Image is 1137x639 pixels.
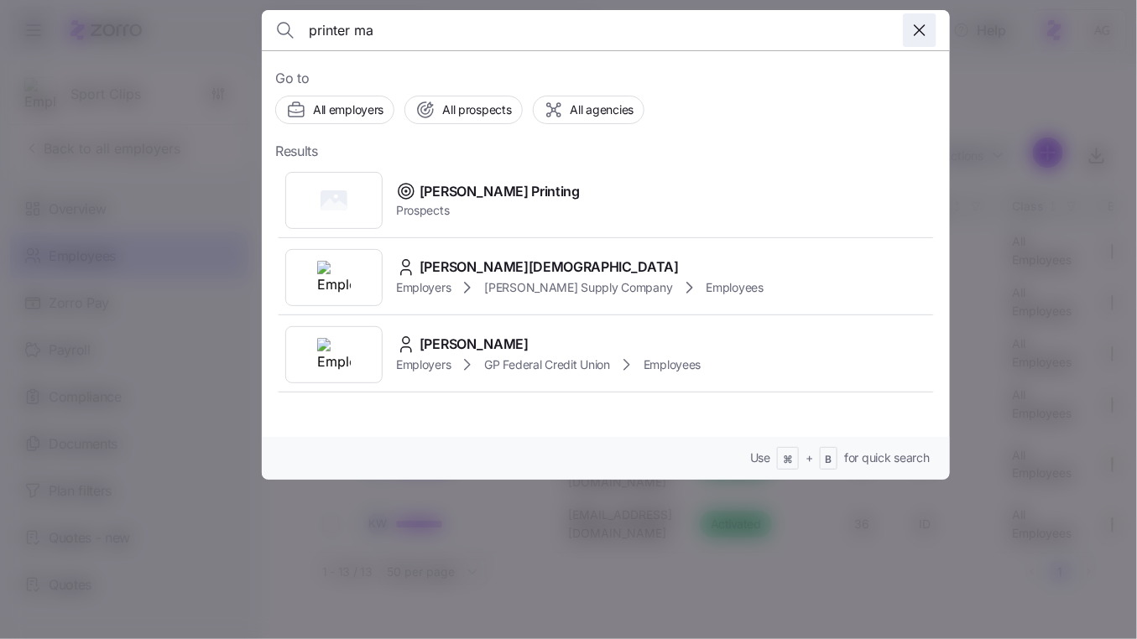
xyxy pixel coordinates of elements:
[806,449,813,466] span: +
[750,449,770,466] span: Use
[707,279,764,296] span: Employees
[826,453,832,467] span: B
[404,96,522,124] button: All prospects
[275,96,394,124] button: All employers
[442,101,511,118] span: All prospects
[484,279,672,296] span: [PERSON_NAME] Supply Company
[644,356,701,373] span: Employees
[275,68,936,89] span: Go to
[484,356,610,373] span: GP Federal Credit Union
[275,141,318,162] span: Results
[844,449,930,466] span: for quick search
[313,101,383,118] span: All employers
[420,257,679,278] span: [PERSON_NAME][DEMOGRAPHIC_DATA]
[783,453,793,467] span: ⌘
[533,96,645,124] button: All agencies
[396,356,451,373] span: Employers
[420,181,580,202] span: [PERSON_NAME] Printing
[317,261,351,294] img: Employer logo
[571,101,634,118] span: All agencies
[420,334,529,355] span: [PERSON_NAME]
[317,338,351,371] img: Employer logo
[396,279,451,296] span: Employers
[396,202,580,219] span: Prospects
